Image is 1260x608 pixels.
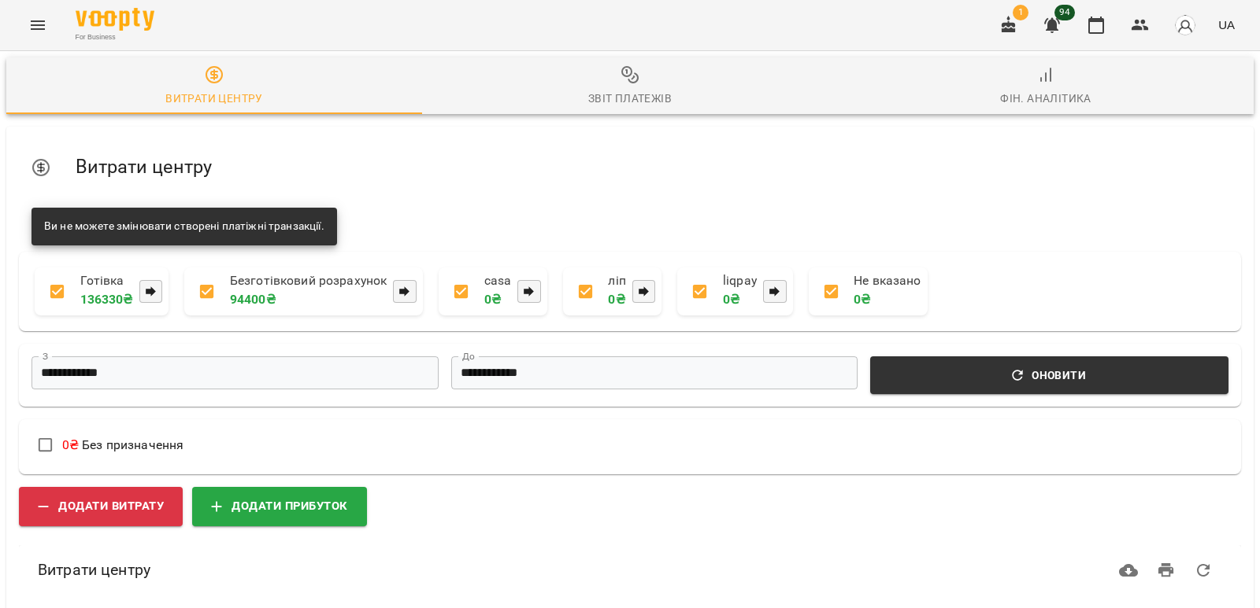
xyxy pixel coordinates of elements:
[1054,5,1075,20] span: 94
[192,487,367,526] button: Додати прибуток
[19,487,183,526] button: Додати витрату
[80,274,133,289] p: Готівка
[1013,5,1028,20] span: 1
[38,496,164,517] span: Додати витрату
[211,496,348,517] span: Додати прибуток
[1147,551,1185,589] button: Друк
[1212,10,1241,39] button: UA
[854,274,921,289] p: Не вказано
[230,290,387,309] p: 94400 ₴
[38,558,630,582] h6: Витрати центру
[484,290,512,309] p: 0 ₴
[76,8,154,31] img: Voopty Logo
[1174,14,1196,36] img: avatar_s.png
[80,290,133,309] p: 136330 ₴
[880,366,1219,385] span: Оновити
[76,32,154,42] span: For Business
[230,274,387,289] p: Безготівковий розрахунок
[19,6,57,44] button: Menu
[1110,551,1147,589] button: Завантажити CSV
[1184,551,1222,589] button: Оновити
[76,155,1228,179] h5: Витрати центру
[62,437,79,452] span: 0 ₴
[608,290,625,309] p: 0 ₴
[854,290,921,309] p: 0 ₴
[484,274,512,289] p: casa
[608,274,625,289] p: ліп
[19,545,1241,595] div: Table Toolbar
[62,437,184,452] span: Без призначення
[588,89,672,108] div: Звіт платежів
[723,274,757,289] p: liqpay
[1218,17,1235,33] span: UA
[1000,89,1091,108] div: Фін. Аналітика
[44,212,324,241] div: Ви не можете змінювати створені платіжні транзакції.
[870,356,1228,394] button: Оновити
[723,290,757,309] p: 0 ₴
[165,89,263,108] div: Витрати центру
